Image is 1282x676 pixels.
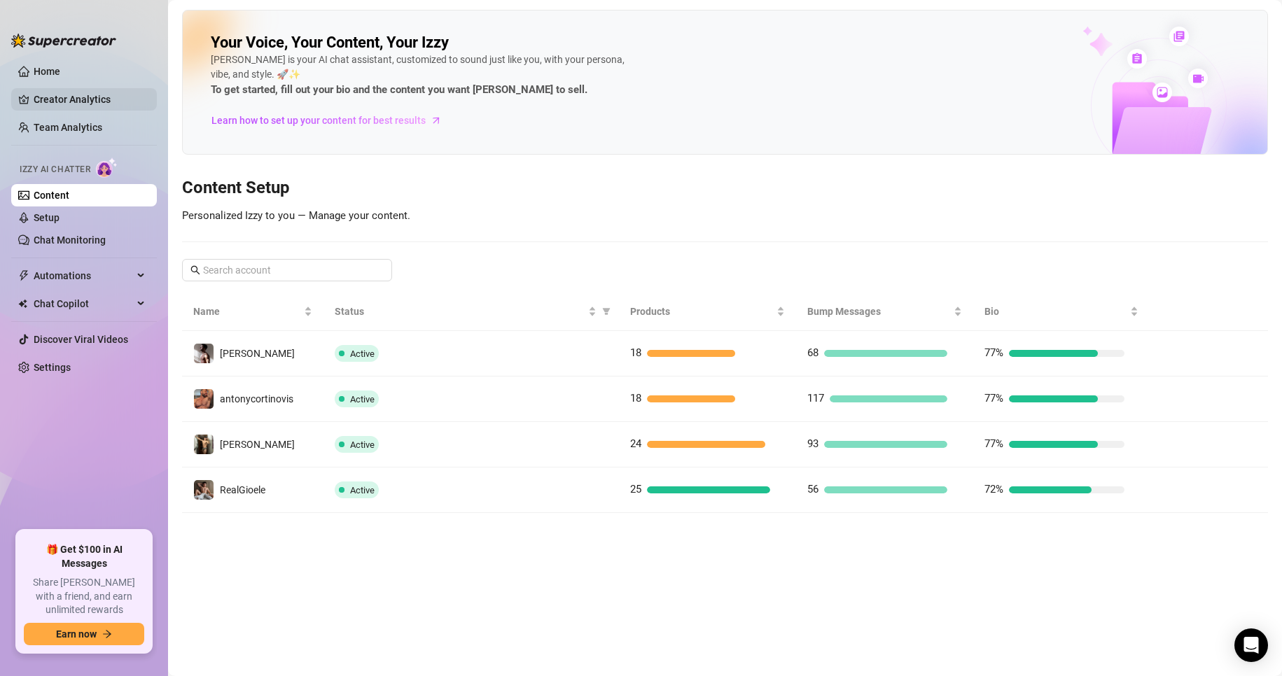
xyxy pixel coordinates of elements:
span: Active [350,485,375,495]
strong: To get started, fill out your bio and the content you want [PERSON_NAME] to sell. [211,83,587,96]
span: [PERSON_NAME] [220,439,295,450]
span: Active [350,439,375,450]
img: RealGioele [194,480,214,500]
a: Discover Viral Videos [34,334,128,345]
img: ai-chatter-content-library-cLFOSyPT.png [1050,11,1267,154]
th: Bio [973,293,1150,331]
span: 72% [984,483,1003,495]
span: 77% [984,392,1003,404]
span: Active [350,348,375,359]
span: search [190,265,200,275]
a: Home [34,66,60,77]
span: 25 [630,483,641,495]
span: 68 [807,346,818,359]
a: Creator Analytics [34,88,146,111]
img: AI Chatter [96,157,118,178]
span: Personalized Izzy to you — Manage your content. [182,209,410,222]
img: Chat Copilot [18,299,27,309]
span: Status [335,304,585,319]
img: logo-BBDzfeDw.svg [11,34,116,48]
span: filter [599,301,613,322]
span: Bump Messages [807,304,951,319]
th: Status [323,293,618,331]
a: Settings [34,362,71,373]
span: Automations [34,265,133,287]
span: 77% [984,437,1003,450]
span: filter [602,307,611,316]
span: 18 [630,346,641,359]
span: Chat Copilot [34,293,133,315]
span: Name [193,304,301,319]
img: Bruno [194,435,214,454]
span: arrow-right [429,113,443,127]
a: Content [34,190,69,201]
span: Earn now [56,628,97,640]
span: Izzy AI Chatter [20,163,90,176]
span: 93 [807,437,818,450]
div: [PERSON_NAME] is your AI chat assistant, customized to sound just like you, with your persona, vi... [211,52,631,99]
input: Search account [203,262,372,278]
span: Products [630,304,774,319]
th: Products [619,293,796,331]
span: arrow-right [102,629,112,639]
h3: Content Setup [182,177,1268,199]
th: Bump Messages [796,293,973,331]
img: antonycortinovis [194,389,214,409]
span: 117 [807,392,824,404]
th: Name [182,293,323,331]
span: Active [350,394,375,404]
a: Learn how to set up your content for best results [211,109,452,132]
span: Share [PERSON_NAME] with a friend, and earn unlimited rewards [24,576,144,617]
span: Bio [984,304,1128,319]
div: Open Intercom Messenger [1234,628,1268,662]
a: Chat Monitoring [34,234,106,246]
span: thunderbolt [18,270,29,281]
span: 🎁 Get $100 in AI Messages [24,543,144,570]
span: 18 [630,392,641,404]
span: Learn how to set up your content for best results [211,113,426,128]
span: [PERSON_NAME] [220,348,295,359]
span: antonycortinovis [220,393,293,404]
span: 56 [807,483,818,495]
span: RealGioele [220,484,265,495]
h2: Your Voice, Your Content, Your Izzy [211,33,449,52]
a: Team Analytics [34,122,102,133]
img: Johnnyrichs [194,344,214,363]
span: 24 [630,437,641,450]
button: Earn nowarrow-right [24,623,144,645]
a: Setup [34,212,60,223]
span: 77% [984,346,1003,359]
